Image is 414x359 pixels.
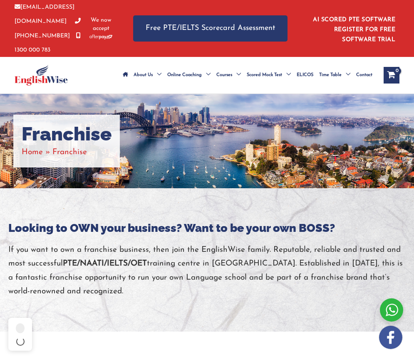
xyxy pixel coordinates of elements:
[8,243,406,298] p: If you want to own a franchise business, then join the EnglishWise family. Reputable, reliable an...
[89,34,112,39] img: Afterpay-Logo
[89,16,112,33] span: We now accept
[353,61,375,90] a: Contact
[63,260,147,268] strong: PTE/NAATI/IELTS/OET
[297,61,313,90] span: ELICOS
[319,61,342,90] span: Time Table
[8,221,406,235] h4: Looking to OWN your business? Want to be your own BOSS?
[120,61,375,90] nav: Site Navigation: Main Menu
[384,67,399,84] a: View Shopping Cart, empty
[52,148,87,156] span: Franchise
[22,145,112,159] nav: Breadcrumbs
[294,61,316,90] a: ELICOS
[167,61,202,90] span: Online Coaching
[216,61,232,90] span: Courses
[134,61,153,90] span: About Us
[213,61,244,90] a: CoursesMenu Toggle
[379,326,402,349] img: white-facebook.png
[22,123,112,145] h1: Franchise
[202,61,211,90] span: Menu Toggle
[153,61,161,90] span: Menu Toggle
[342,61,350,90] span: Menu Toggle
[282,61,291,90] span: Menu Toggle
[131,61,164,90] a: About UsMenu Toggle
[313,17,395,43] a: AI SCORED PTE SOFTWARE REGISTER FOR FREE SOFTWARE TRIAL
[247,61,282,90] span: Scored Mock Test
[15,33,81,53] a: 1300 000 783
[22,148,43,156] a: Home
[15,18,81,39] a: [PHONE_NUMBER]
[356,61,372,90] span: Contact
[244,61,294,90] a: Scored Mock TestMenu Toggle
[232,61,241,90] span: Menu Toggle
[304,10,399,47] aside: Header Widget 1
[15,4,74,25] a: [EMAIL_ADDRESS][DOMAIN_NAME]
[164,61,213,90] a: Online CoachingMenu Toggle
[133,15,288,42] a: Free PTE/IELTS Scorecard Assessment
[15,65,68,86] img: cropped-ew-logo
[316,61,353,90] a: Time TableMenu Toggle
